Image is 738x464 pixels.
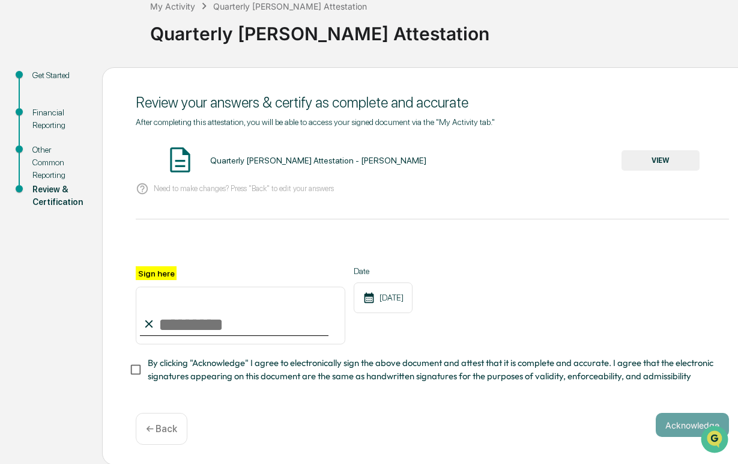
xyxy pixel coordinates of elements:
button: Acknowledge [656,413,729,437]
img: Document Icon [165,145,195,175]
div: My Activity [150,1,195,11]
div: Quarterly [PERSON_NAME] Attestation [213,1,367,11]
div: 🖐️ [12,153,22,162]
label: Date [354,266,413,276]
p: How can we help? [12,25,219,44]
div: Financial Reporting [32,106,83,132]
span: By clicking "Acknowledge" I agree to electronically sign the above document and attest that it is... [148,356,719,383]
span: Data Lookup [24,174,76,186]
a: Powered byPylon [85,203,145,213]
button: Start new chat [204,96,219,110]
div: Review your answers & certify as complete and accurate [136,94,729,111]
p: Need to make changes? Press "Back" to edit your answers [154,184,334,193]
p: ← Back [146,423,177,435]
a: 🗄️Attestations [82,147,154,168]
div: Quarterly [PERSON_NAME] Attestation - [PERSON_NAME] [210,156,426,165]
span: After completing this attestation, you will be able to access your signed document via the "My Ac... [136,117,495,127]
a: 🖐️Preclearance [7,147,82,168]
button: VIEW [622,150,700,171]
div: 🔎 [12,176,22,185]
img: 1746055101610-c473b297-6a78-478c-a979-82029cc54cd1 [12,92,34,114]
div: [DATE] [354,282,413,313]
label: Sign here [136,266,177,280]
div: Quarterly [PERSON_NAME] Attestation [150,13,732,44]
div: Get Started [32,69,83,82]
div: 🗄️ [87,153,97,162]
div: We're available if you need us! [41,104,152,114]
span: Pylon [119,204,145,213]
div: Other Common Reporting [32,144,83,182]
iframe: Open customer support [700,424,732,457]
span: Preclearance [24,151,77,163]
div: Start new chat [41,92,197,104]
span: Attestations [99,151,149,163]
a: 🔎Data Lookup [7,169,80,191]
div: Review & Certification [32,183,83,209]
